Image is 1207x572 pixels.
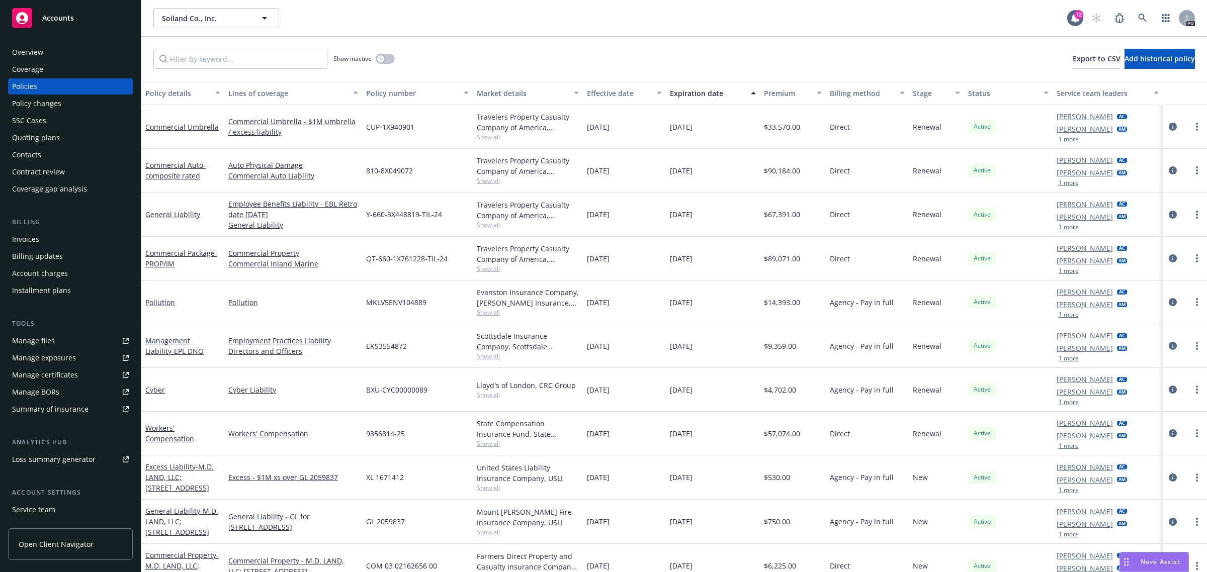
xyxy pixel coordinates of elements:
[1057,111,1113,122] a: [PERSON_NAME]
[764,122,800,132] span: $33,570.00
[477,551,579,572] div: Farmers Direct Property and Casualty Insurance Company, Farmers
[228,511,358,532] a: General Liability - GL for [STREET_ADDRESS]
[1125,49,1195,69] button: Add historical policy
[1057,430,1113,441] a: [PERSON_NAME]
[477,243,579,264] div: Travelers Property Casualty Company of America, Travelers Insurance
[12,451,96,467] div: Loss summary generator
[477,484,579,492] span: Show all
[12,113,46,129] div: SSC Cases
[670,516,693,527] span: [DATE]
[1057,343,1113,353] a: [PERSON_NAME]
[1167,427,1179,439] a: circleInformation
[153,8,279,28] button: Soiland Co., Inc.
[1057,387,1113,397] a: [PERSON_NAME]
[1109,8,1130,28] a: Report a Bug
[145,88,209,99] div: Policy details
[587,428,610,439] span: [DATE]
[145,462,214,493] a: Excess Liability
[670,428,693,439] span: [DATE]
[830,472,894,483] span: Agency - Pay in full
[1133,8,1153,28] a: Search
[12,130,60,146] div: Quoting plans
[1191,560,1203,572] a: more
[12,164,65,180] div: Contract review
[1059,355,1079,361] button: 1 more
[145,160,206,180] a: Commercial Auto
[913,560,928,571] span: New
[477,462,579,484] div: United States Liability Insurance Company, USLI
[228,88,347,99] div: Lines of coverage
[1167,384,1179,396] a: circleInformation
[764,560,796,571] span: $6,225.00
[145,506,218,537] a: General Liability
[366,472,404,483] span: XL 1671412
[913,122,941,132] span: Renewal
[1057,155,1113,165] a: [PERSON_NAME]
[1167,252,1179,264] a: circleInformation
[12,44,43,60] div: Overview
[1057,287,1113,297] a: [PERSON_NAME]
[362,81,473,105] button: Policy number
[228,335,358,346] a: Employment Practices Liability
[145,298,175,307] a: Pollution
[1057,199,1113,210] a: [PERSON_NAME]
[909,81,964,105] button: Stage
[1191,296,1203,308] a: more
[1057,374,1113,385] a: [PERSON_NAME]
[477,176,579,185] span: Show all
[145,423,194,443] a: Workers' Compensation
[670,560,693,571] span: [DATE]
[477,287,579,308] div: Evanston Insurance Company, [PERSON_NAME] Insurance, CRC Group
[477,391,579,399] span: Show all
[8,367,133,383] a: Manage certificates
[12,231,39,247] div: Invoices
[764,341,796,351] span: $9,359.00
[8,181,133,197] a: Coverage gap analysis
[1059,443,1079,449] button: 1 more
[670,88,745,99] div: Expiration date
[333,54,372,63] span: Show inactive
[145,122,219,132] a: Commercial Umbrella
[830,385,894,395] span: Agency - Pay in full
[830,341,894,351] span: Agency - Pay in full
[477,528,579,536] span: Show all
[228,170,358,181] a: Commercial Auto Liability
[8,248,133,264] a: Billing updates
[972,210,992,219] span: Active
[972,561,992,570] span: Active
[12,384,59,400] div: Manage BORs
[1191,252,1203,264] a: more
[477,88,568,99] div: Market details
[1059,312,1079,318] button: 1 more
[8,265,133,281] a: Account charges
[764,88,811,99] div: Premium
[1057,243,1113,253] a: [PERSON_NAME]
[1086,8,1106,28] a: Start snowing
[1057,124,1113,134] a: [PERSON_NAME]
[1156,8,1176,28] a: Switch app
[477,133,579,141] span: Show all
[228,160,358,170] a: Auto Physical Damage
[12,181,87,197] div: Coverage gap analysis
[228,385,358,395] a: Cyber Liability
[366,209,442,220] span: Y-660-3X448819-TIL-24
[477,200,579,221] div: Travelers Property Casualty Company of America, Travelers Insurance
[913,385,941,395] span: Renewal
[972,341,992,350] span: Active
[8,217,133,227] div: Billing
[1167,296,1179,308] a: circleInformation
[224,81,362,105] button: Lines of coverage
[1191,516,1203,528] a: more
[972,429,992,438] span: Active
[1057,506,1113,517] a: [PERSON_NAME]
[8,519,133,535] a: Sales relationships
[12,96,61,112] div: Policy changes
[8,147,133,163] a: Contacts
[1191,164,1203,176] a: more
[587,297,610,308] span: [DATE]
[153,49,327,69] input: Filter by keyword...
[1141,557,1180,566] span: Nova Assist
[913,516,928,527] span: New
[913,165,941,176] span: Renewal
[171,346,204,356] span: - EPL DNO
